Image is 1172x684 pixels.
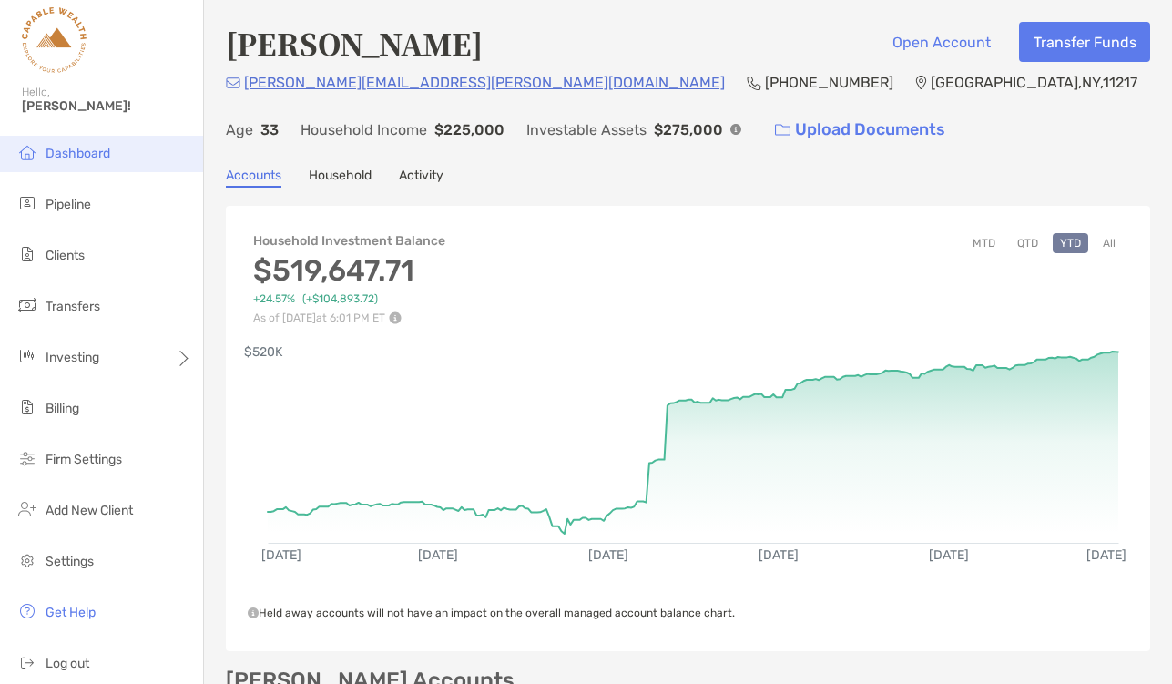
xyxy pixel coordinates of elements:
[929,547,969,563] text: [DATE]
[915,76,927,90] img: Location Icon
[765,71,893,94] p: [PHONE_NUMBER]
[46,554,94,569] span: Settings
[399,168,443,188] a: Activity
[763,110,957,149] a: Upload Documents
[434,118,504,141] p: $225,000
[16,294,38,316] img: transfers icon
[22,7,87,73] img: Zoe Logo
[1086,547,1126,563] text: [DATE]
[46,452,122,467] span: Firm Settings
[46,401,79,416] span: Billing
[654,118,723,141] p: $275,000
[730,124,741,135] img: Info Icon
[302,292,378,306] span: (+$104,893.72)
[253,292,295,306] span: +24.57%
[16,549,38,571] img: settings icon
[389,311,402,324] img: Performance Info
[46,350,99,365] span: Investing
[747,76,761,90] img: Phone Icon
[253,253,445,288] h3: $519,647.71
[46,197,91,212] span: Pipeline
[759,547,799,563] text: [DATE]
[16,141,38,163] img: dashboard icon
[1019,22,1150,62] button: Transfer Funds
[1053,233,1088,253] button: YTD
[248,607,735,619] span: Held away accounts will not have an impact on the overall managed account balance chart.
[226,77,240,88] img: Email Icon
[1096,233,1123,253] button: All
[244,71,725,94] p: [PERSON_NAME][EMAIL_ADDRESS][PERSON_NAME][DOMAIN_NAME]
[931,71,1137,94] p: [GEOGRAPHIC_DATA] , NY , 11217
[965,233,1003,253] button: MTD
[16,498,38,520] img: add_new_client icon
[22,98,192,114] span: [PERSON_NAME]!
[16,243,38,265] img: clients icon
[46,656,89,671] span: Log out
[526,118,647,141] p: Investable Assets
[253,311,445,324] p: As of [DATE] at 6:01 PM ET
[46,248,85,263] span: Clients
[46,605,96,620] span: Get Help
[261,547,301,563] text: [DATE]
[309,168,372,188] a: Household
[244,344,283,360] text: $520K
[16,600,38,622] img: get-help icon
[16,651,38,673] img: logout icon
[775,124,790,137] img: button icon
[16,396,38,418] img: billing icon
[16,345,38,367] img: investing icon
[16,447,38,469] img: firm-settings icon
[226,22,483,64] h4: [PERSON_NAME]
[226,168,281,188] a: Accounts
[1010,233,1045,253] button: QTD
[46,503,133,518] span: Add New Client
[46,146,110,161] span: Dashboard
[260,118,279,141] p: 33
[301,118,427,141] p: Household Income
[253,233,445,249] h4: Household Investment Balance
[46,299,100,314] span: Transfers
[418,547,458,563] text: [DATE]
[226,118,253,141] p: Age
[878,22,1004,62] button: Open Account
[16,192,38,214] img: pipeline icon
[588,547,628,563] text: [DATE]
